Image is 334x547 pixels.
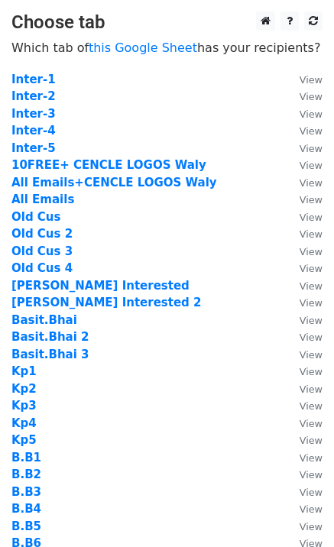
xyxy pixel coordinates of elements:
a: B.B3 [11,485,41,499]
a: View [284,210,323,224]
a: View [284,279,323,293]
a: View [284,73,323,86]
a: All Emails [11,193,74,206]
a: View [284,364,323,378]
small: View [300,280,323,292]
a: View [284,451,323,464]
a: this Google Sheet [89,40,197,55]
small: View [300,228,323,240]
small: View [300,91,323,102]
small: View [300,418,323,429]
a: Kp4 [11,416,37,430]
a: View [284,176,323,189]
strong: All Emails+CENCLE LOGOS Waly [11,176,217,189]
a: View [284,433,323,447]
small: View [300,452,323,464]
iframe: Chat Widget [258,474,334,547]
a: Inter-4 [11,124,56,138]
small: View [300,108,323,120]
a: View [284,416,323,430]
a: View [284,141,323,155]
small: View [300,194,323,206]
small: View [300,366,323,377]
p: Which tab of has your recipients? [11,40,323,56]
a: View [284,227,323,241]
a: View [284,107,323,121]
small: View [300,297,323,309]
a: B.B5 [11,519,41,533]
a: Inter-5 [11,141,56,155]
a: Basit.Bhai 3 [11,348,89,361]
a: View [284,468,323,481]
a: Inter-2 [11,89,56,103]
small: View [300,315,323,326]
small: View [300,74,323,86]
a: [PERSON_NAME] Interested 2 [11,296,202,309]
a: Old Cus 4 [11,261,73,275]
a: [PERSON_NAME] Interested [11,279,190,293]
a: B.B4 [11,502,41,516]
a: View [284,313,323,327]
h3: Choose tab [11,11,323,34]
a: B.B1 [11,451,41,464]
a: Inter-3 [11,107,56,121]
small: View [300,469,323,481]
a: Old Cus 3 [11,244,73,258]
a: View [284,399,323,413]
small: View [300,125,323,137]
a: B.B2 [11,468,41,481]
a: Basit.Bhai [11,313,77,327]
a: View [284,244,323,258]
a: Inter-1 [11,73,56,86]
a: Kp2 [11,382,37,396]
a: View [284,89,323,103]
a: View [284,330,323,344]
small: View [300,384,323,395]
a: View [284,261,323,275]
a: View [284,382,323,396]
small: View [300,177,323,189]
a: 10FREE+ CENCLE LOGOS Waly [11,158,206,172]
small: View [300,246,323,257]
a: Kp3 [11,399,37,413]
a: Old Cus 2 [11,227,73,241]
a: View [284,124,323,138]
a: Basit.Bhai 2 [11,330,89,344]
a: Kp1 [11,364,37,378]
a: View [284,158,323,172]
a: View [284,296,323,309]
small: View [300,143,323,154]
a: View [284,193,323,206]
small: View [300,400,323,412]
a: View [284,348,323,361]
strong: Old Cus [11,210,60,224]
small: View [300,332,323,343]
a: Kp5 [11,433,37,447]
small: View [300,160,323,171]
